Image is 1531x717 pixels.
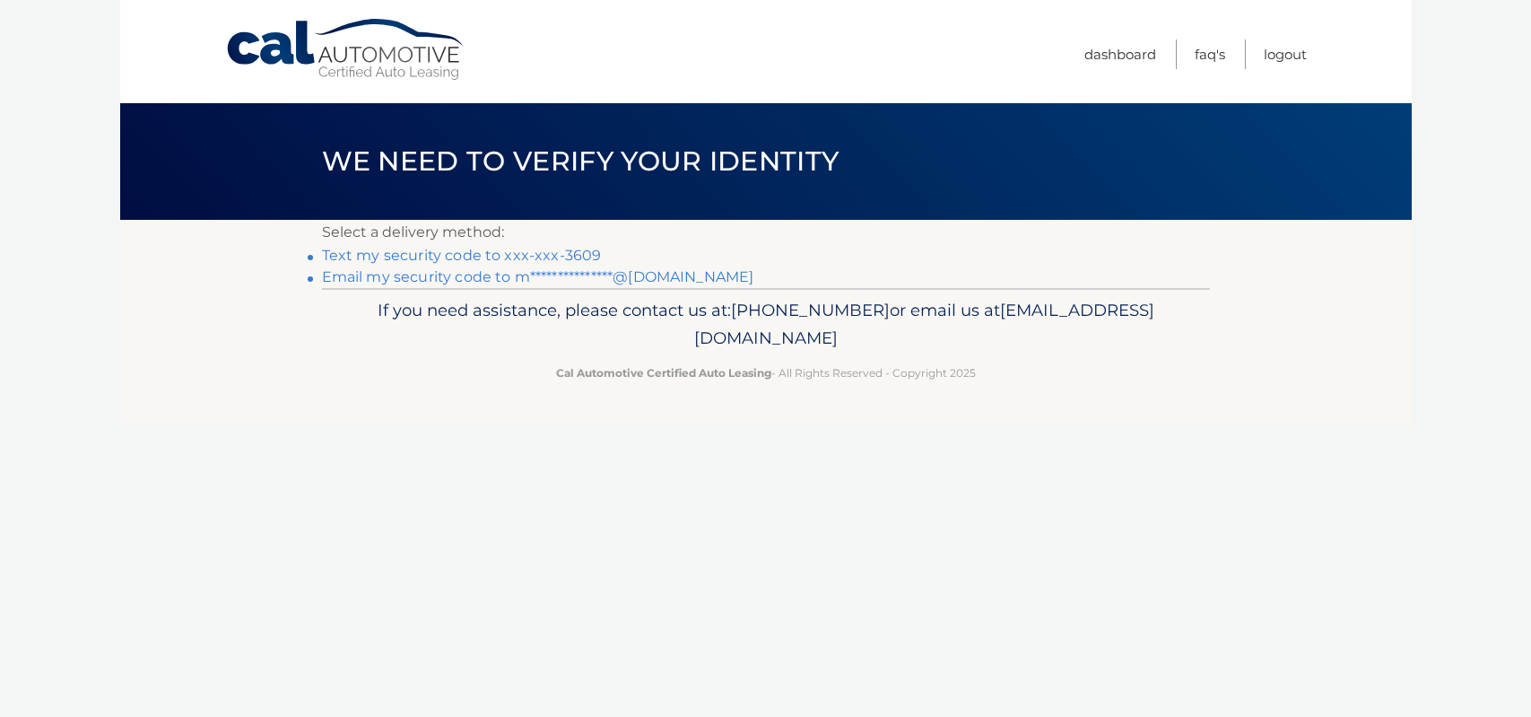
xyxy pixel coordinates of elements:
p: - All Rights Reserved - Copyright 2025 [334,363,1198,382]
a: Cal Automotive [225,18,467,82]
a: Dashboard [1084,39,1156,69]
p: If you need assistance, please contact us at: or email us at [334,296,1198,354]
p: Select a delivery method: [322,220,1210,245]
strong: Cal Automotive Certified Auto Leasing [556,366,771,380]
a: Text my security code to xxx-xxx-3609 [322,247,602,264]
span: We need to verify your identity [322,144,839,178]
a: Logout [1264,39,1307,69]
span: [PHONE_NUMBER] [731,300,890,320]
a: FAQ's [1195,39,1225,69]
